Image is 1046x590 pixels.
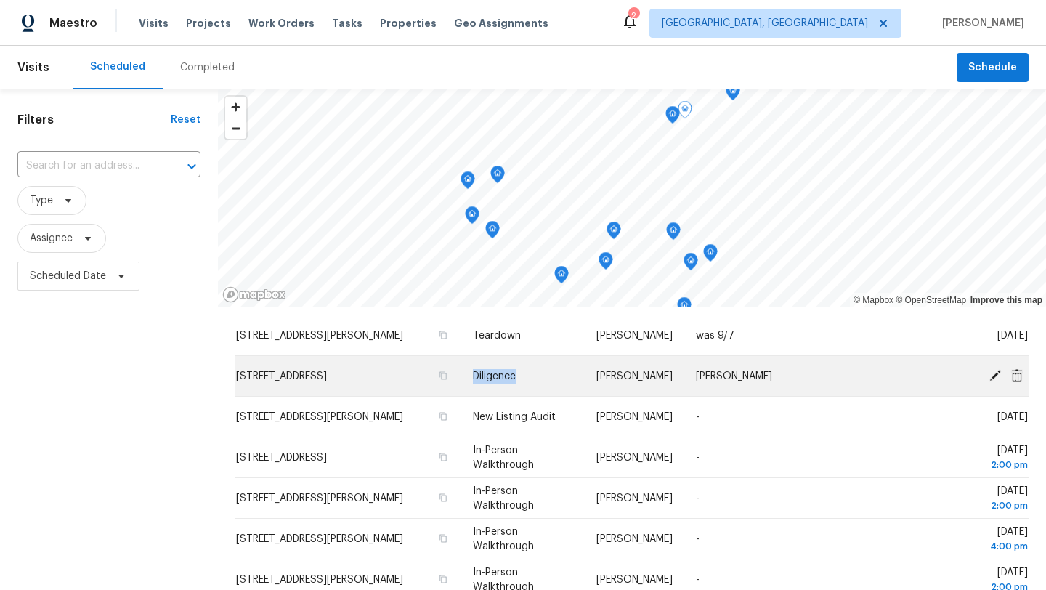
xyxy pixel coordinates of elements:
span: - [696,453,700,463]
button: Copy Address [437,410,450,423]
span: [PERSON_NAME] [596,453,673,463]
div: Map marker [666,222,681,245]
h1: Filters [17,113,171,127]
span: Projects [186,16,231,31]
span: Maestro [49,16,97,31]
span: Visits [17,52,49,84]
span: Teardown [473,331,521,341]
span: Type [30,193,53,208]
span: [STREET_ADDRESS] [236,371,327,381]
div: Map marker [461,171,475,194]
div: Map marker [607,222,621,244]
span: Tasks [332,18,362,28]
div: Map marker [678,101,692,124]
span: [PERSON_NAME] [596,575,673,585]
span: Schedule [968,59,1017,77]
span: [PERSON_NAME] [596,534,673,544]
button: Copy Address [437,450,450,464]
span: In-Person Walkthrough [473,445,534,470]
button: Zoom out [225,118,246,139]
span: [DATE] [933,283,1028,310]
span: [STREET_ADDRESS] [236,453,327,463]
div: Map marker [684,253,698,275]
span: [DATE] [933,486,1028,513]
span: - [696,493,700,504]
span: was 9/7 [696,331,734,341]
div: Map marker [485,221,500,243]
div: Map marker [554,266,569,288]
span: Edit [984,368,1006,381]
button: Copy Address [437,532,450,545]
span: Geo Assignments [454,16,548,31]
div: Map marker [703,244,718,267]
span: [PERSON_NAME] [596,371,673,381]
div: Scheduled [90,60,145,74]
span: [PERSON_NAME] [696,371,772,381]
span: [DATE] [997,412,1028,422]
span: Visits [139,16,169,31]
span: In-Person Walkthrough [473,527,534,551]
span: - [696,412,700,422]
div: 2 [628,9,638,23]
span: [PERSON_NAME] [596,331,673,341]
span: Cancel [1006,368,1028,381]
span: Properties [380,16,437,31]
button: Open [182,156,202,177]
a: Improve this map [970,295,1042,305]
canvas: Map [218,89,1046,307]
span: In-Person Walkthrough [473,283,534,307]
div: Map marker [726,83,740,105]
button: Copy Address [437,491,450,504]
div: Map marker [665,106,680,129]
span: Diligence [473,371,516,381]
span: [DATE] [933,527,1028,554]
span: [STREET_ADDRESS][PERSON_NAME] [236,493,403,504]
div: 4:00 pm [933,539,1028,554]
span: [PERSON_NAME] [596,412,673,422]
span: [STREET_ADDRESS][PERSON_NAME] [236,412,403,422]
span: Scheduled Date [30,269,106,283]
span: New Listing Audit [473,412,556,422]
div: 2:00 pm [933,295,1028,310]
span: Assignee [30,231,73,246]
span: [STREET_ADDRESS][PERSON_NAME] [236,331,403,341]
span: - [696,575,700,585]
span: [DATE] [997,331,1028,341]
div: Map marker [599,252,613,275]
a: Mapbox [854,295,893,305]
span: [STREET_ADDRESS][PERSON_NAME] [236,575,403,585]
span: In-Person Walkthrough [473,486,534,511]
a: Mapbox homepage [222,286,286,303]
button: Schedule [957,53,1029,83]
div: Completed [180,60,235,75]
div: Map marker [490,166,505,188]
div: Map marker [677,297,692,320]
span: [PERSON_NAME] [936,16,1024,31]
span: [STREET_ADDRESS][PERSON_NAME] [236,534,403,544]
button: Zoom in [225,97,246,118]
button: Copy Address [437,369,450,382]
span: [DATE] [933,445,1028,472]
span: [PERSON_NAME] [596,493,673,504]
div: 2:00 pm [933,458,1028,472]
input: Search for an address... [17,155,160,177]
span: [GEOGRAPHIC_DATA], [GEOGRAPHIC_DATA] [662,16,868,31]
button: Copy Address [437,573,450,586]
div: Map marker [465,206,479,229]
span: Work Orders [248,16,315,31]
div: 2:00 pm [933,498,1028,513]
span: - [696,534,700,544]
a: OpenStreetMap [896,295,966,305]
div: Reset [171,113,200,127]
